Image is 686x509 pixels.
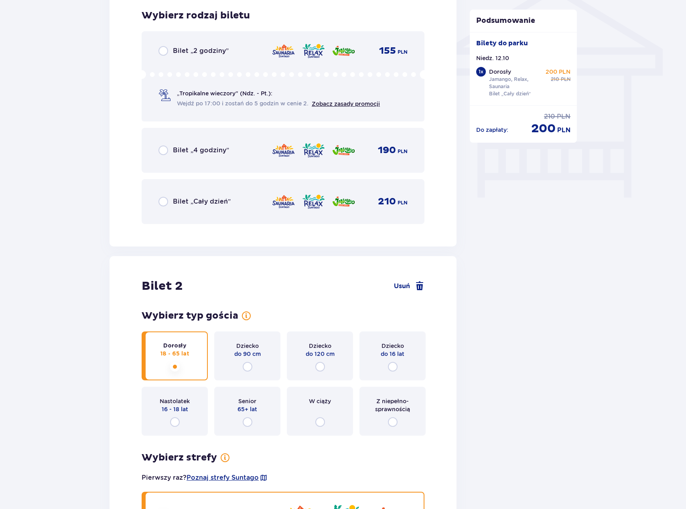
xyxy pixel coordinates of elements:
[382,342,404,350] span: Dziecko
[272,142,295,159] img: Saunaria
[309,342,331,350] span: Dziecko
[162,405,188,413] span: 16 - 18 lat
[489,90,531,97] p: Bilet „Cały dzień”
[163,342,187,350] span: Dorosły
[398,199,408,206] span: PLN
[142,10,250,22] h3: Wybierz rodzaj biletu
[398,48,408,56] span: PLN
[379,45,396,57] span: 155
[544,112,555,121] span: 210
[272,42,295,59] img: Saunaria
[306,350,335,358] span: do 120 cm
[142,452,217,464] h3: Wybierz strefy
[489,68,511,76] p: Dorosły
[312,101,380,107] a: Zobacz zasady promocji
[238,397,256,405] span: Senior
[367,397,418,413] span: Z niepełno­sprawnością
[476,67,486,77] div: 1 x
[551,76,559,83] span: 210
[531,121,556,136] span: 200
[160,350,189,358] span: 18 - 65 lat
[470,16,577,26] p: Podsumowanie
[546,68,570,76] p: 200 PLN
[476,126,508,134] p: Do zapłaty :
[302,142,325,159] img: Relax
[398,148,408,155] span: PLN
[236,342,259,350] span: Dziecko
[561,76,570,83] span: PLN
[160,397,190,405] span: Nastolatek
[237,405,257,413] span: 65+ lat
[234,350,261,358] span: do 90 cm
[142,473,268,482] p: Pierwszy raz?
[187,473,259,482] a: Poznaj strefy Suntago
[302,42,325,59] img: Relax
[142,279,183,294] h2: Bilet 2
[272,193,295,210] img: Saunaria
[302,193,325,210] img: Relax
[381,350,404,358] span: do 16 lat
[173,46,229,55] span: Bilet „2 godziny”
[142,310,238,322] h3: Wybierz typ gościa
[476,54,509,62] p: Niedz. 12.10
[309,397,331,405] span: W ciąży
[378,196,396,208] span: 210
[394,282,410,291] span: Usuń
[177,99,308,107] span: Wejdź po 17:00 i zostań do 5 godzin w cenie 2.
[378,144,396,156] span: 190
[489,76,544,90] p: Jamango, Relax, Saunaria
[173,197,231,206] span: Bilet „Cały dzień”
[557,112,570,121] span: PLN
[332,193,355,210] img: Jamango
[332,142,355,159] img: Jamango
[394,281,424,291] a: Usuń
[177,89,272,97] span: „Tropikalne wieczory" (Ndz. - Pt.):
[557,126,570,135] span: PLN
[173,146,229,155] span: Bilet „4 godziny”
[476,39,528,48] p: Bilety do parku
[332,42,355,59] img: Jamango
